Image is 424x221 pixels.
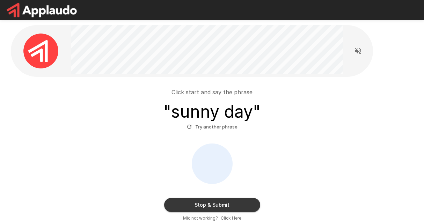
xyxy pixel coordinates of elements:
[185,121,239,132] button: Try another phrase
[164,198,260,212] button: Stop & Submit
[23,34,58,68] img: applaudo_avatar.png
[221,215,241,221] u: Click Here
[163,102,261,121] h3: " sunny day "
[351,44,365,58] button: Read questions aloud
[171,88,253,96] p: Click start and say the phrase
